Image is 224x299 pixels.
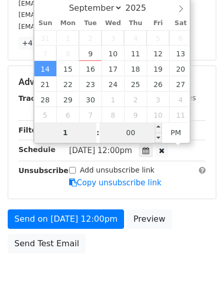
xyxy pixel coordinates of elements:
[56,61,79,76] span: September 15, 2025
[56,107,79,122] span: October 6, 2025
[147,46,169,61] span: September 12, 2025
[56,76,79,92] span: September 22, 2025
[34,61,57,76] span: September 14, 2025
[173,250,224,299] iframe: Chat Widget
[18,166,69,175] strong: Unsubscribe
[124,92,147,107] span: October 2, 2025
[169,92,192,107] span: October 4, 2025
[34,76,57,92] span: September 21, 2025
[124,46,147,61] span: September 11, 2025
[56,92,79,107] span: September 29, 2025
[162,122,190,143] span: Click to toggle
[18,145,55,154] strong: Schedule
[79,92,101,107] span: September 30, 2025
[147,92,169,107] span: October 3, 2025
[69,178,161,187] a: Copy unsubscribe link
[101,76,124,92] span: September 24, 2025
[79,76,101,92] span: September 23, 2025
[169,61,192,76] span: September 20, 2025
[79,30,101,46] span: September 2, 2025
[18,76,206,88] h5: Advanced
[18,37,62,50] a: +47 more
[124,20,147,27] span: Thu
[147,76,169,92] span: September 26, 2025
[124,30,147,46] span: September 4, 2025
[124,61,147,76] span: September 18, 2025
[79,46,101,61] span: September 9, 2025
[18,94,53,102] strong: Tracking
[169,76,192,92] span: September 27, 2025
[169,30,192,46] span: September 6, 2025
[101,92,124,107] span: October 1, 2025
[79,107,101,122] span: October 7, 2025
[69,146,132,155] span: [DATE] 12:00pm
[127,209,172,229] a: Preview
[101,107,124,122] span: October 8, 2025
[80,165,155,176] label: Add unsubscribe link
[34,122,97,143] input: Hour
[8,234,86,253] a: Send Test Email
[101,61,124,76] span: September 17, 2025
[79,61,101,76] span: September 16, 2025
[18,126,45,134] strong: Filters
[147,30,169,46] span: September 5, 2025
[79,20,101,27] span: Tue
[124,76,147,92] span: September 25, 2025
[147,20,169,27] span: Fri
[101,20,124,27] span: Wed
[96,122,99,143] span: :
[56,20,79,27] span: Mon
[34,107,57,122] span: October 5, 2025
[8,209,124,229] a: Send on [DATE] 12:00pm
[56,46,79,61] span: September 8, 2025
[147,61,169,76] span: September 19, 2025
[56,30,79,46] span: September 1, 2025
[123,3,159,13] input: Year
[101,30,124,46] span: September 3, 2025
[34,46,57,61] span: September 7, 2025
[34,92,57,107] span: September 28, 2025
[101,46,124,61] span: September 10, 2025
[169,20,192,27] span: Sat
[147,107,169,122] span: October 10, 2025
[34,20,57,27] span: Sun
[99,122,162,143] input: Minute
[169,107,192,122] span: October 11, 2025
[124,107,147,122] span: October 9, 2025
[18,11,133,18] small: [EMAIL_ADDRESS][DOMAIN_NAME]
[169,46,192,61] span: September 13, 2025
[18,23,133,30] small: [EMAIL_ADDRESS][DOMAIN_NAME]
[34,30,57,46] span: August 31, 2025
